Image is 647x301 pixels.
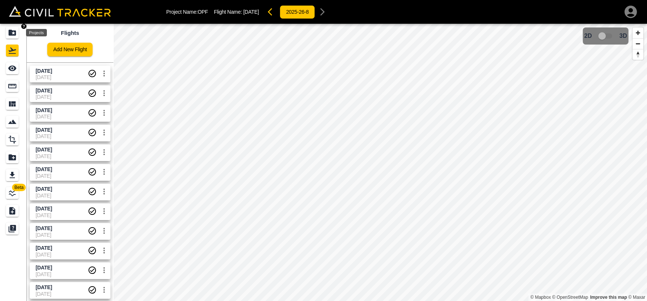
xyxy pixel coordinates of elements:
[9,6,111,16] img: Civil Tracker
[632,27,643,38] button: Zoom in
[595,29,617,43] span: 3D model not uploaded yet
[26,29,47,36] div: Projects
[166,9,208,15] p: Project Name: OPF
[632,38,643,49] button: Zoom out
[590,295,627,300] a: Map feedback
[632,49,643,60] button: Reset bearing to north
[243,9,259,15] span: [DATE]
[628,295,645,300] a: Maxar
[113,24,647,301] canvas: Map
[280,5,315,19] button: 2025-26-8
[619,33,627,39] span: 3D
[214,9,259,15] p: Flight Name:
[584,33,592,39] span: 2D
[552,295,588,300] a: OpenStreetMap
[530,295,551,300] a: Mapbox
